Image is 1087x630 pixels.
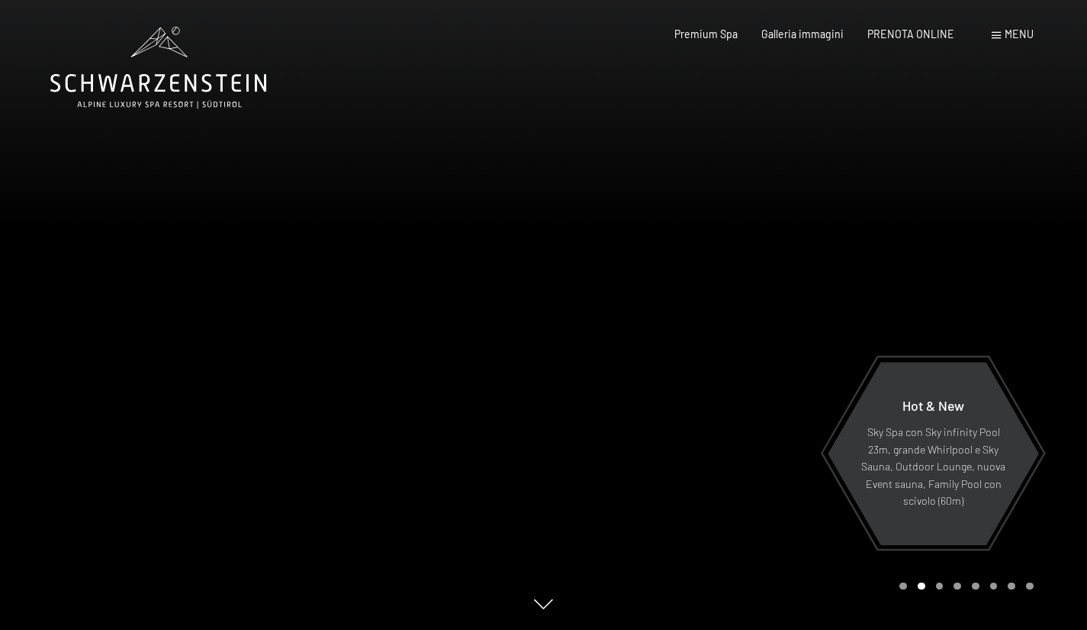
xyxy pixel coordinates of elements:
div: Carousel Page 8 [1026,583,1034,590]
div: Carousel Page 3 [936,583,944,590]
a: Galleria immagini [761,27,844,40]
a: Premium Spa [674,27,738,40]
p: Sky Spa con Sky infinity Pool 23m, grande Whirlpool e Sky Sauna, Outdoor Lounge, nuova Event saun... [860,424,1006,510]
div: Carousel Page 1 [899,583,907,590]
div: Carousel Page 2 (Current Slide) [918,583,925,590]
div: Carousel Page 6 [990,583,998,590]
span: Hot & New [902,397,964,414]
div: Carousel Page 5 [972,583,979,590]
a: Hot & New Sky Spa con Sky infinity Pool 23m, grande Whirlpool e Sky Sauna, Outdoor Lounge, nuova ... [827,361,1040,546]
div: Carousel Pagination [894,583,1033,590]
a: PRENOTA ONLINE [867,27,954,40]
span: Menu [1005,27,1034,40]
div: Carousel Page 7 [1008,583,1015,590]
div: Carousel Page 4 [954,583,961,590]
